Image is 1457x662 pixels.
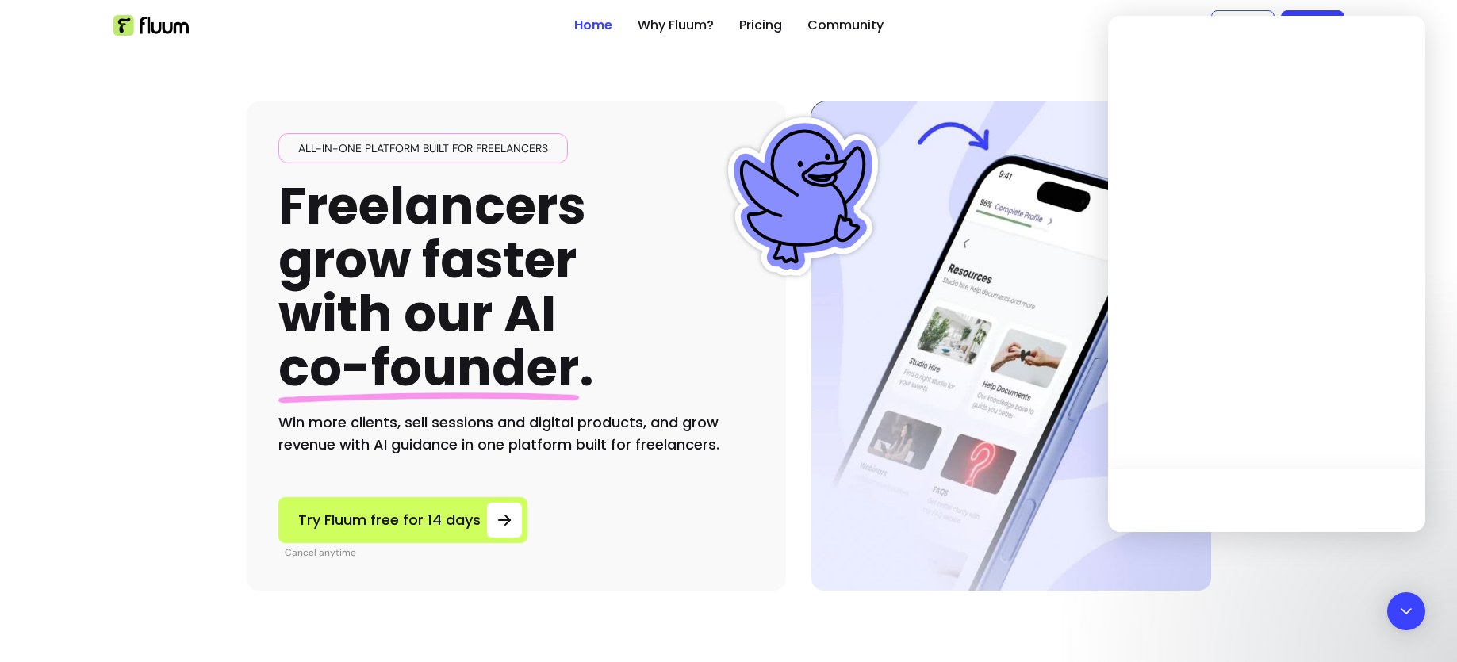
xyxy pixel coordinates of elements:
[1387,592,1425,630] div: Open Intercom Messenger
[278,497,527,543] a: Try Fluum free for 14 days
[1108,16,1425,532] iframe: Intercom live chat
[739,16,782,35] a: Pricing
[278,179,594,396] h1: Freelancers grow faster with our AI .
[1211,10,1275,40] a: Login
[278,332,579,403] span: co-founder
[292,140,554,156] span: All-in-one platform built for freelancers
[278,411,754,456] h2: Win more clients, sell sessions and digital products, and grow revenue with AI guidance in one pl...
[574,16,612,35] a: Home
[811,101,1211,591] img: Hero
[807,16,884,35] a: Community
[638,16,714,35] a: Why Fluum?
[298,509,481,531] span: Try Fluum free for 14 days
[724,117,883,276] img: Fluum Duck sticker
[1281,10,1344,40] a: Sign Up
[1387,545,1425,583] iframe: Intercom live chat
[285,546,527,559] p: Cancel anytime
[113,15,189,36] img: Fluum Logo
